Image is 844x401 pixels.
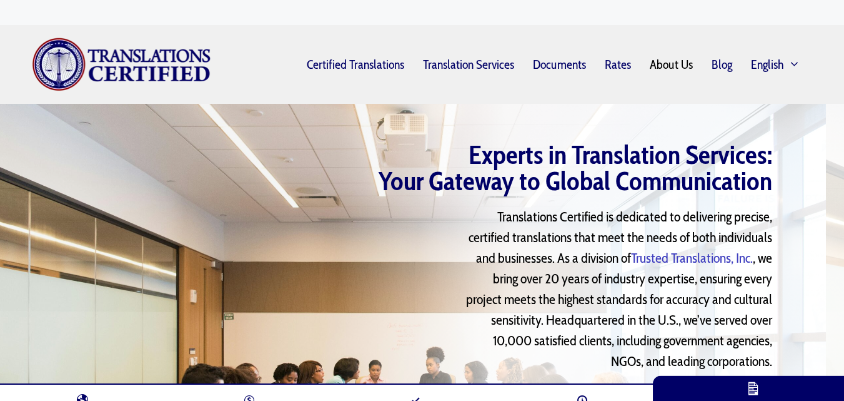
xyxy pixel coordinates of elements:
img: Translations Certified [32,38,212,91]
a: Rates [595,50,640,79]
a: Blog [702,50,742,79]
a: Certified Translations [297,50,414,79]
a: Trusted Translations, Inc. [631,250,753,266]
h1: Experts in Translation Services: Your Gateway to Global Communication [335,141,772,194]
a: About Us [640,50,702,79]
p: Translations Certified is dedicated to delivering precise, certified translations that meet the n... [460,206,772,372]
a: Translation Services [414,50,524,79]
span: English [751,59,784,69]
a: English [742,49,813,80]
a: Documents [524,50,595,79]
nav: Primary [211,49,813,80]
